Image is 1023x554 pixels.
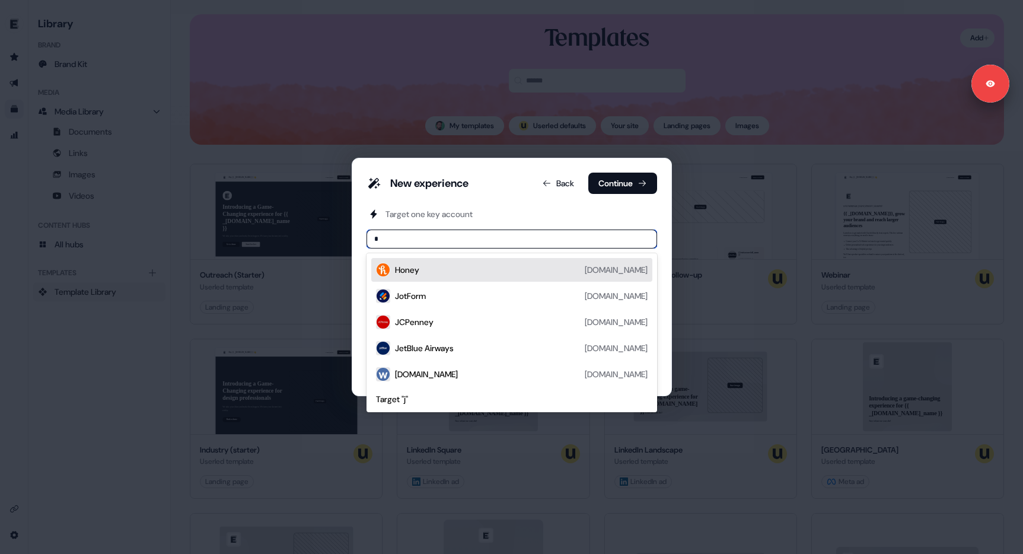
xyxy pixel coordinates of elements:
[585,368,648,380] div: [DOMAIN_NAME]
[395,264,419,276] div: Honey
[395,342,454,354] div: JetBlue Airways
[385,208,473,220] div: Target one key account
[395,368,458,380] div: [DOMAIN_NAME]
[585,342,648,354] div: [DOMAIN_NAME]
[585,316,648,328] div: [DOMAIN_NAME]
[585,290,648,302] div: [DOMAIN_NAME]
[390,176,469,190] div: New experience
[588,173,657,194] button: Continue
[585,264,648,276] div: [DOMAIN_NAME]
[395,316,434,328] div: JCPenney
[533,173,584,194] button: Back
[376,393,648,405] div: Target " j "
[395,290,426,302] div: JotForm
